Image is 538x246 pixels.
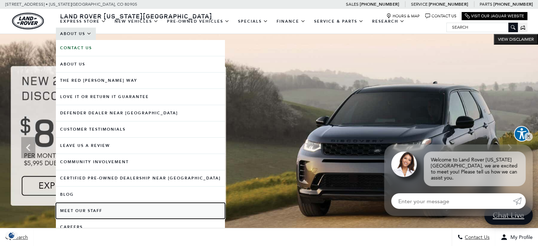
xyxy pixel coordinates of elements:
a: Love It or Return It Guarantee [56,89,225,105]
aside: Accessibility Help Desk [514,126,530,143]
img: Opt-Out Icon [4,231,20,239]
a: Visit Our Jaguar Website [465,13,524,19]
input: Search [447,23,517,32]
input: Enter your message [391,193,513,209]
a: EXPRESS STORE [56,15,110,28]
div: Previous [21,137,35,158]
a: Specials [234,15,272,28]
nav: Main Navigation [56,15,446,40]
a: Hours & Map [386,13,420,19]
a: Careers [56,219,225,235]
span: Land Rover [US_STATE][GEOGRAPHIC_DATA] [60,12,212,20]
a: Leave Us A Review [56,138,225,154]
section: Click to Open Cookie Consent Modal [4,231,20,239]
a: [PHONE_NUMBER] [493,1,533,7]
div: Next [503,137,517,158]
div: Welcome to Land Rover [US_STATE][GEOGRAPHIC_DATA], we are excited to meet you! Please tell us how... [424,151,526,186]
a: [PHONE_NUMBER] [360,1,399,7]
a: About Us [56,28,96,40]
button: Explore your accessibility options [514,126,530,142]
a: New Vehicles [110,15,163,28]
a: Land Rover [US_STATE][GEOGRAPHIC_DATA] [56,12,216,20]
a: The Red [PERSON_NAME] Way [56,73,225,88]
a: [STREET_ADDRESS] • [US_STATE][GEOGRAPHIC_DATA], CO 80905 [5,2,137,7]
b: Contact Us [60,45,92,51]
a: Service & Parts [310,15,368,28]
a: Submit [513,193,526,209]
span: My Profile [508,234,533,240]
span: Contact Us [463,234,490,240]
span: Sales [346,2,359,7]
a: land-rover [12,13,44,29]
span: Service [411,2,427,7]
img: Agent profile photo [391,151,417,177]
a: Meet Our Staff [56,203,225,219]
a: Blog [56,187,225,202]
img: Land Rover [12,13,44,29]
button: Open user profile menu [495,228,538,246]
span: VIEW DISCLAIMER [498,36,534,42]
a: [PHONE_NUMBER] [429,1,468,7]
a: Pre-Owned Vehicles [163,15,234,28]
a: Certified Pre-Owned Dealership near [GEOGRAPHIC_DATA] [56,170,225,186]
a: Community Involvement [56,154,225,170]
a: Defender Dealer near [GEOGRAPHIC_DATA] [56,105,225,121]
span: Parts [480,2,492,7]
a: Contact Us [425,13,456,19]
a: Customer Testimonials [56,121,225,137]
button: VIEW DISCLAIMER [494,34,538,45]
a: About Us [56,56,225,72]
a: Research [368,15,409,28]
a: Finance [272,15,310,28]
